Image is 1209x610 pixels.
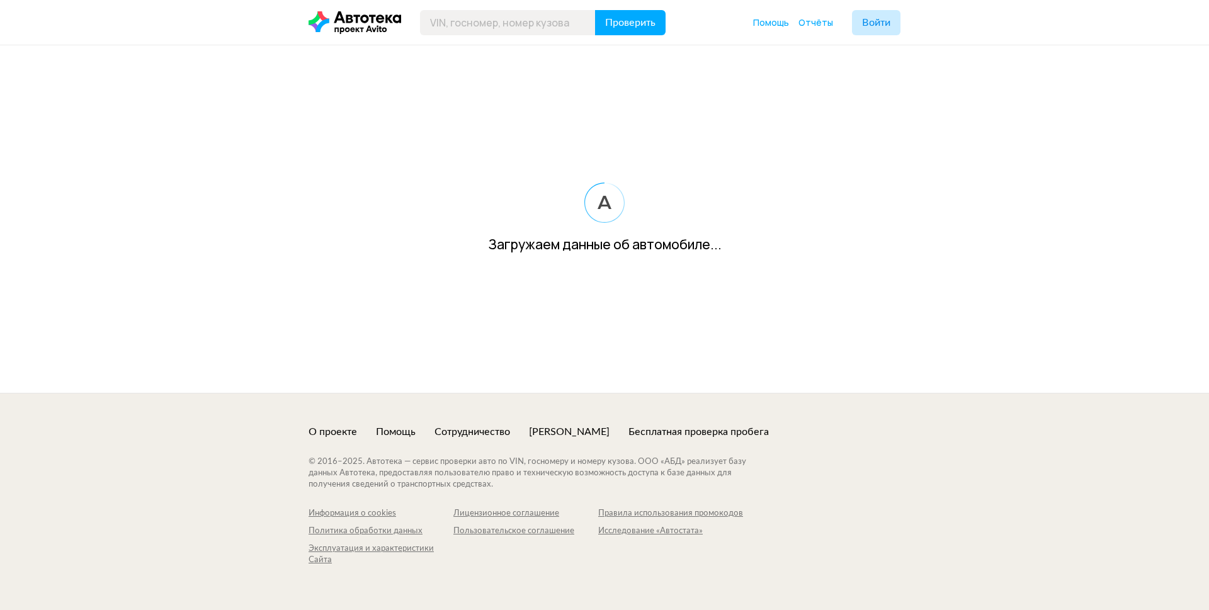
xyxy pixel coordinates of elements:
span: Проверить [605,18,656,28]
a: Лицензионное соглашение [453,508,598,519]
button: Войти [852,10,900,35]
a: Политика обработки данных [309,526,453,537]
a: Отчёты [798,16,833,29]
a: Исследование «Автостата» [598,526,743,537]
a: Бесплатная проверка пробега [628,425,769,439]
button: Проверить [595,10,666,35]
div: © 2016– 2025 . Автотека — сервис проверки авто по VIN, госномеру и номеру кузова. ООО «АБД» реали... [309,456,771,490]
a: Сотрудничество [434,425,510,439]
a: [PERSON_NAME] [529,425,610,439]
a: Помощь [753,16,789,29]
span: Помощь [753,16,789,28]
a: Помощь [376,425,416,439]
span: Войти [862,18,890,28]
span: Отчёты [798,16,833,28]
a: Эксплуатация и характеристики Сайта [309,543,453,566]
a: О проекте [309,425,357,439]
a: Информация о cookies [309,508,453,519]
a: Правила использования промокодов [598,508,743,519]
input: VIN, госномер, номер кузова [420,10,596,35]
a: Пользовательское соглашение [453,526,598,537]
